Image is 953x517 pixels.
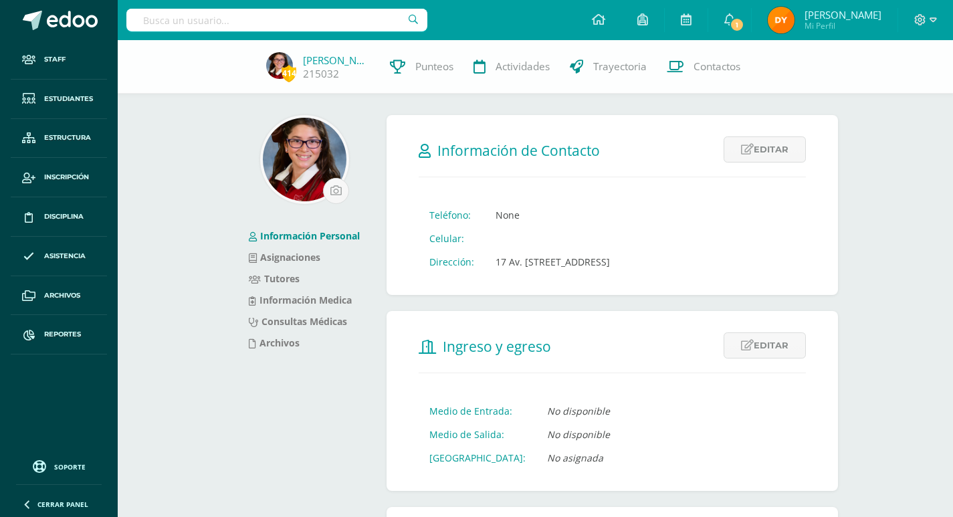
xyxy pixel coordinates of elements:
a: Editar [724,136,806,163]
a: Actividades [463,40,560,94]
span: Ingreso y egreso [443,337,551,356]
i: No asignada [547,451,603,464]
td: Celular: [419,227,485,250]
a: [PERSON_NAME] [303,54,370,67]
td: None [485,203,621,227]
img: 037b6ea60564a67d0a4f148695f9261a.png [768,7,795,33]
span: Soporte [54,462,86,472]
td: Medio de Entrada: [419,399,536,423]
span: Cerrar panel [37,500,88,509]
a: Información Medica [249,294,352,306]
td: Medio de Salida: [419,423,536,446]
td: Teléfono: [419,203,485,227]
i: No disponible [547,405,610,417]
span: [PERSON_NAME] [805,8,881,21]
span: Asistencia [44,251,86,262]
span: Estudiantes [44,94,93,104]
a: Información Personal [249,229,360,242]
a: Trayectoria [560,40,657,94]
span: Archivos [44,290,80,301]
span: Trayectoria [593,60,647,74]
a: Soporte [16,457,102,475]
span: 414 [282,65,296,82]
a: Disciplina [11,197,107,237]
a: Staff [11,40,107,80]
a: Punteos [380,40,463,94]
a: Archivos [11,276,107,316]
a: Inscripción [11,158,107,197]
span: Actividades [496,60,550,74]
span: 1 [730,17,744,32]
a: Estructura [11,119,107,159]
a: Contactos [657,40,750,94]
td: Dirección: [419,250,485,274]
a: Asistencia [11,237,107,276]
a: 215032 [303,67,339,81]
span: Reportes [44,329,81,340]
span: Contactos [694,60,740,74]
a: Archivos [249,336,300,349]
span: Disciplina [44,211,84,222]
span: Staff [44,54,66,65]
td: 17 Av. [STREET_ADDRESS] [485,250,621,274]
a: Estudiantes [11,80,107,119]
span: Estructura [44,132,91,143]
a: Asignaciones [249,251,320,264]
span: Punteos [415,60,453,74]
a: Editar [724,332,806,358]
span: Mi Perfil [805,20,881,31]
a: Reportes [11,315,107,354]
td: [GEOGRAPHIC_DATA]: [419,446,536,470]
a: Consultas Médicas [249,315,347,328]
img: 5c9b3f2e99b296b39d8321f920b1ea29.png [263,118,346,201]
i: No disponible [547,428,610,441]
input: Busca un usuario... [126,9,427,31]
a: Tutores [249,272,300,285]
img: 2cf37b1663a62289bc3e4f10204d8cb0.png [266,52,293,79]
span: Información de Contacto [437,141,600,160]
span: Inscripción [44,172,89,183]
